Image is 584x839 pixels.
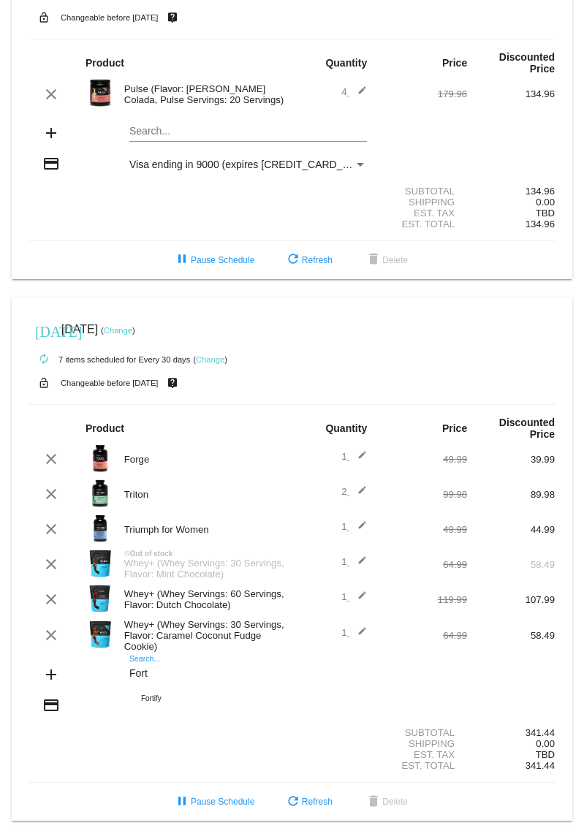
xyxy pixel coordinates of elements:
[173,255,254,265] span: Pause Schedule
[536,749,555,760] span: TBD
[196,355,224,364] a: Change
[379,749,467,760] div: Est. Tax
[162,789,266,815] button: Pause Schedule
[365,797,408,807] span: Delete
[325,422,367,434] strong: Quantity
[349,86,367,103] mat-icon: edit
[117,83,292,105] div: Pulse (Flavor: [PERSON_NAME] Colada, Pulse Servings: 20 Servings)
[86,422,124,434] strong: Product
[117,550,292,558] div: Out of stock
[117,588,292,610] div: Whey+ (Whey Servings: 60 Servings, Flavor: Dutch Chocolate)
[35,8,53,27] mat-icon: lock_open
[341,556,367,567] span: 1
[124,550,130,556] mat-icon: not_interested
[379,594,467,605] div: 119.99
[284,794,302,811] mat-icon: refresh
[467,186,555,197] div: 134.96
[42,591,60,608] mat-icon: clear
[61,379,159,387] small: Changeable before [DATE]
[467,630,555,641] div: 58.49
[379,197,467,208] div: Shipping
[162,247,266,273] button: Pause Schedule
[365,255,408,265] span: Delete
[353,247,420,273] button: Delete
[341,486,367,497] span: 2
[164,8,181,27] mat-icon: live_help
[86,444,115,473] img: Image-1-Carousel-Forge-ARN-1000x1000-1.png
[341,521,367,532] span: 1
[42,485,60,503] mat-icon: clear
[365,251,382,269] mat-icon: delete
[365,794,382,811] mat-icon: delete
[173,251,191,269] mat-icon: pause
[341,591,367,602] span: 1
[341,86,367,97] span: 4
[284,251,302,269] mat-icon: refresh
[379,219,467,229] div: Est. Total
[129,668,367,680] input: Search...
[35,373,53,392] mat-icon: lock_open
[117,524,292,535] div: Triumph for Women
[442,422,467,434] strong: Price
[42,696,60,714] mat-icon: credit_card
[117,489,292,500] div: Triton
[325,57,367,69] strong: Quantity
[353,789,420,815] button: Delete
[379,559,467,570] div: 64.99
[86,549,115,578] img: Image-1-Carousel-Whey-2lb-Mint-Chocolate-no-badge-Transp.png
[35,322,53,339] mat-icon: [DATE]
[349,450,367,468] mat-icon: edit
[273,247,344,273] button: Refresh
[379,208,467,219] div: Est. Tax
[349,520,367,538] mat-icon: edit
[129,159,367,170] mat-select: Payment Method
[467,88,555,99] div: 134.96
[536,208,555,219] span: TBD
[42,520,60,538] mat-icon: clear
[129,126,367,137] input: Search...
[536,197,555,208] span: 0.00
[499,51,555,75] strong: Discounted Price
[379,524,467,535] div: 49.99
[379,489,467,500] div: 99.98
[499,417,555,440] strong: Discounted Price
[379,760,467,771] div: Est. Total
[173,797,254,807] span: Pause Schedule
[284,255,333,265] span: Refresh
[442,57,467,69] strong: Price
[42,155,60,172] mat-icon: credit_card
[467,594,555,605] div: 107.99
[379,630,467,641] div: 64.99
[379,727,467,738] div: Subtotal
[526,760,555,771] span: 341.44
[467,727,555,738] div: 341.44
[341,627,367,638] span: 1
[117,454,292,465] div: Forge
[349,555,367,573] mat-icon: edit
[42,86,60,103] mat-icon: clear
[349,591,367,608] mat-icon: edit
[193,355,227,364] small: ( )
[42,124,60,142] mat-icon: add
[349,485,367,503] mat-icon: edit
[526,219,555,229] span: 134.96
[86,57,124,69] strong: Product
[42,666,60,683] mat-icon: add
[86,514,115,543] img: updated-4.8-triumph-female.png
[104,326,132,335] a: Change
[379,186,467,197] div: Subtotal
[42,555,60,573] mat-icon: clear
[467,454,555,465] div: 39.99
[129,159,374,170] span: Visa ending in 9000 (expires [CREDIT_CARD_DATA])
[467,559,555,570] div: 58.49
[117,619,292,652] div: Whey+ (Whey Servings: 30 Servings, Flavor: Caramel Coconut Fudge Cookie)
[379,738,467,749] div: Shipping
[42,626,60,644] mat-icon: clear
[61,13,159,22] small: Changeable before [DATE]
[35,351,53,368] mat-icon: autorenew
[86,479,115,508] img: Image-1-Carousel-Triton-Transp.png
[101,326,135,335] small: ( )
[467,489,555,500] div: 89.98
[86,620,115,649] img: Image-1-Carousel-Whey-2lb-CCFC-1.png
[129,681,367,716] div: Fortify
